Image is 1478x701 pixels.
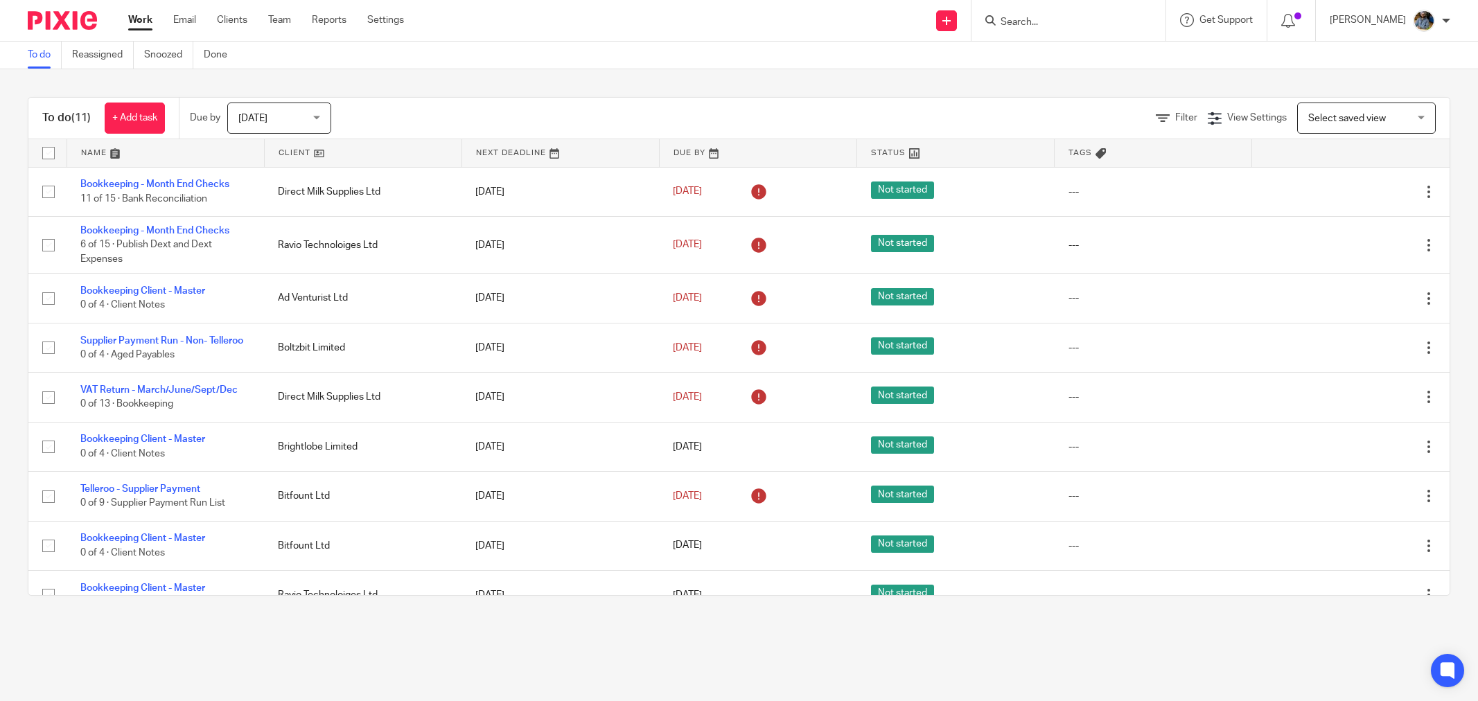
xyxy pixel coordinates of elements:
[871,181,934,199] span: Not started
[80,226,229,236] a: Bookkeeping - Month End Checks
[264,274,461,323] td: Ad Venturist Ltd
[105,103,165,134] a: + Add task
[871,235,934,252] span: Not started
[80,400,173,409] span: 0 of 13 · Bookkeeping
[871,535,934,553] span: Not started
[673,541,702,551] span: [DATE]
[461,422,659,471] td: [DATE]
[80,194,207,204] span: 11 of 15 · Bank Reconciliation
[28,11,97,30] img: Pixie
[312,13,346,27] a: Reports
[80,434,205,444] a: Bookkeeping Client - Master
[673,590,702,600] span: [DATE]
[173,13,196,27] a: Email
[1068,539,1238,553] div: ---
[268,13,291,27] a: Team
[1227,113,1287,123] span: View Settings
[1068,341,1238,355] div: ---
[461,472,659,521] td: [DATE]
[264,216,461,273] td: Ravio Technoloiges Ltd
[1068,588,1238,602] div: ---
[461,167,659,216] td: [DATE]
[80,385,238,395] a: VAT Return - March/June/Sept/Dec
[367,13,404,27] a: Settings
[1199,15,1253,25] span: Get Support
[1068,238,1238,252] div: ---
[80,583,205,593] a: Bookkeeping Client - Master
[80,286,205,296] a: Bookkeeping Client - Master
[80,484,200,494] a: Telleroo - Supplier Payment
[673,442,702,452] span: [DATE]
[264,422,461,471] td: Brightlobe Limited
[1308,114,1386,123] span: Select saved view
[1068,185,1238,199] div: ---
[80,336,243,346] a: Supplier Payment Run - Non- Telleroo
[461,521,659,570] td: [DATE]
[673,392,702,402] span: [DATE]
[264,472,461,521] td: Bitfount Ltd
[264,167,461,216] td: Direct Milk Supplies Ltd
[128,13,152,27] a: Work
[72,42,134,69] a: Reassigned
[461,323,659,372] td: [DATE]
[871,288,934,305] span: Not started
[461,570,659,619] td: [DATE]
[871,337,934,355] span: Not started
[80,498,225,508] span: 0 of 9 · Supplier Payment Run List
[871,486,934,503] span: Not started
[871,436,934,454] span: Not started
[461,274,659,323] td: [DATE]
[42,111,91,125] h1: To do
[80,533,205,543] a: Bookkeeping Client - Master
[80,350,175,360] span: 0 of 4 · Aged Payables
[673,293,702,303] span: [DATE]
[871,387,934,404] span: Not started
[1175,113,1197,123] span: Filter
[264,373,461,422] td: Direct Milk Supplies Ltd
[1068,149,1092,157] span: Tags
[80,240,212,265] span: 6 of 15 · Publish Dext and Dext Expenses
[80,179,229,189] a: Bookkeeping - Month End Checks
[264,521,461,570] td: Bitfount Ltd
[673,491,702,501] span: [DATE]
[1068,390,1238,404] div: ---
[999,17,1124,29] input: Search
[264,570,461,619] td: Ravio Technoloiges Ltd
[1413,10,1435,32] img: Jaskaran%20Singh.jpeg
[80,301,165,310] span: 0 of 4 · Client Notes
[80,548,165,558] span: 0 of 4 · Client Notes
[28,42,62,69] a: To do
[673,187,702,197] span: [DATE]
[871,585,934,602] span: Not started
[264,323,461,372] td: Boltzbit Limited
[80,449,165,459] span: 0 of 4 · Client Notes
[204,42,238,69] a: Done
[461,216,659,273] td: [DATE]
[1330,13,1406,27] p: [PERSON_NAME]
[673,240,702,249] span: [DATE]
[71,112,91,123] span: (11)
[461,373,659,422] td: [DATE]
[1068,291,1238,305] div: ---
[190,111,220,125] p: Due by
[217,13,247,27] a: Clients
[1068,489,1238,503] div: ---
[238,114,267,123] span: [DATE]
[144,42,193,69] a: Snoozed
[1068,440,1238,454] div: ---
[673,343,702,353] span: [DATE]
